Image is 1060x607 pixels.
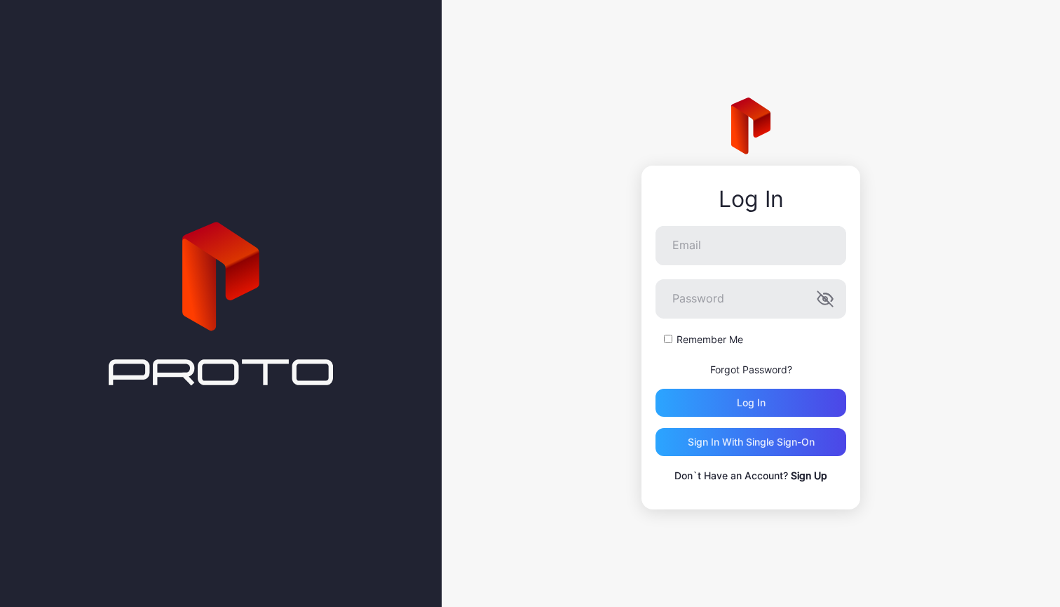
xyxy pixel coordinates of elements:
input: Email [655,226,846,265]
a: Forgot Password? [710,363,792,375]
button: Password [817,291,834,307]
button: Sign in With Single Sign-On [655,428,846,456]
input: Password [655,279,846,319]
label: Remember Me [677,333,743,347]
a: Sign Up [791,469,827,481]
button: Log in [655,389,846,417]
div: Log In [655,187,846,212]
div: Sign in With Single Sign-On [688,436,815,448]
p: Don`t Have an Account? [655,467,846,484]
div: Log in [737,397,766,408]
